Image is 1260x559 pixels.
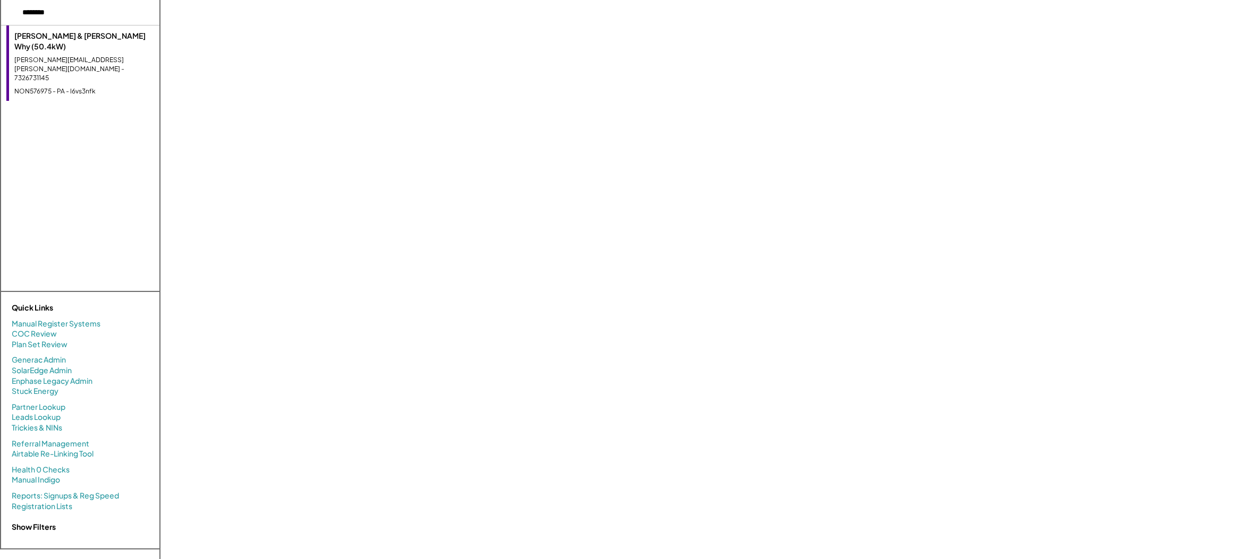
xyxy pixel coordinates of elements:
[14,56,154,82] div: [PERSON_NAME][EMAIL_ADDRESS][PERSON_NAME][DOMAIN_NAME] - 7326731145
[12,376,92,386] a: Enphase Legacy Admin
[12,438,89,449] a: Referral Management
[12,501,72,512] a: Registration Lists
[12,465,70,475] a: Health 0 Checks
[14,31,154,51] div: [PERSON_NAME] & [PERSON_NAME] Why (50.4kW)
[12,449,94,459] a: Airtable Re-Linking Tool
[12,355,66,365] a: Generac Admin
[12,522,56,531] strong: Show Filters
[12,491,119,501] a: Reports: Signups & Reg Speed
[14,87,154,96] div: NON576975 - PA - l6vs3nfk
[12,339,67,350] a: Plan Set Review
[12,475,60,485] a: Manual Indigo
[12,402,65,412] a: Partner Lookup
[12,423,62,433] a: Trickies & NINs
[12,319,100,329] a: Manual Register Systems
[12,386,58,397] a: Stuck Energy
[12,303,118,313] div: Quick Links
[12,412,61,423] a: Leads Lookup
[12,329,57,339] a: COC Review
[12,365,72,376] a: SolarEdge Admin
